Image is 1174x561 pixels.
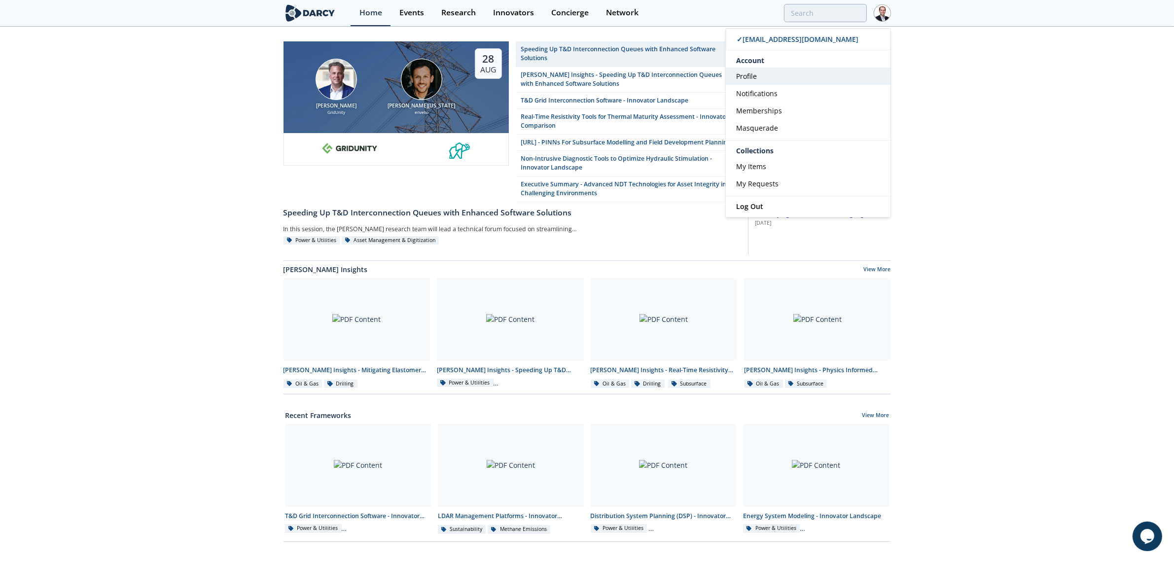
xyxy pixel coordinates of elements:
div: Distribution System Planning (DSP) - Innovator Landscape [591,512,737,521]
img: Profile [874,4,891,22]
div: Account [726,50,890,68]
a: PDF Content LDAR Management Platforms - Innovator Comparison Sustainability Methane Emissions [434,424,587,535]
a: T&D Grid Interconnection Software - Innovator Landscape [516,93,741,109]
a: ✓[EMAIL_ADDRESS][DOMAIN_NAME] [726,29,890,50]
div: GridUnity [297,109,376,116]
div: Oil & Gas [744,380,783,388]
span: My Items [736,162,766,171]
a: PDF Content [PERSON_NAME] Insights - Physics Informed Neural Networks to Accelerate Subsurface Sc... [741,278,894,389]
a: Notifications [726,85,890,102]
a: PDF Content [PERSON_NAME] Insights - Real-Time Resistivity Tools for Thermal Maturity Assessment ... [587,278,741,389]
a: View More [862,412,889,421]
span: My Requests [736,179,779,188]
a: View More [864,266,891,275]
span: Quantifying Resilience: Evaluating High-Impact, Low-Frequency (HILF) Events [755,210,875,227]
div: Collections [726,144,890,158]
div: In this session, the [PERSON_NAME] research team will lead a technical forum focused on streamlin... [284,222,615,236]
div: Power & Utilities [284,236,340,245]
div: Oil & Gas [284,380,322,388]
div: Power & Utilities [743,524,800,533]
a: PDF Content Distribution System Planning (DSP) - Innovator Landscape Power & Utilities [587,424,740,535]
a: Brian Fitzsimons [PERSON_NAME] GridUnity Luigi Montana [PERSON_NAME][US_STATE] envelio 28 Aug [284,41,509,202]
span: ✓ [EMAIL_ADDRESS][DOMAIN_NAME] [737,35,858,44]
iframe: chat widget [1133,522,1164,551]
div: Power & Utilities [591,524,647,533]
div: 28 [480,52,496,65]
a: My Requests [726,175,890,192]
div: Drilling [631,380,665,388]
div: Innovators [493,9,534,17]
div: Subsurface [785,380,827,388]
a: Masquerade [726,119,890,137]
span: Masquerade [736,123,778,133]
a: PDF Content Energy System Modeling - Innovator Landscape Power & Utilities [740,424,892,535]
img: Brian Fitzsimons [316,59,357,100]
div: [DATE] [755,219,891,227]
div: Speeding Up T&D Interconnection Queues with Enhanced Software Solutions [521,45,736,63]
div: Energy System Modeling - Innovator Landscape [743,512,889,521]
a: PDF Content T&D Grid Interconnection Software - Innovator Landscape Power & Utilities [282,424,434,535]
div: Drilling [324,380,357,388]
div: Subsurface [668,380,711,388]
span: Notifications [736,89,778,98]
div: Aug [480,65,496,75]
div: T&D Grid Interconnection Software - Innovator Landscape [285,512,431,521]
div: Events [399,9,424,17]
div: Network [606,9,639,17]
a: My Items [726,158,890,175]
a: Speeding Up T&D Interconnection Queues with Enhanced Software Solutions [284,202,741,219]
div: Methane Emissions [488,525,550,534]
div: Concierge [551,9,589,17]
div: Asset Management & Digitization [342,236,439,245]
div: envelio [383,109,461,116]
a: Profile [726,68,890,85]
img: Luigi Montana [401,59,442,100]
div: [PERSON_NAME][US_STATE] [383,102,461,110]
span: Log Out [736,202,763,211]
div: Power & Utilities [285,524,342,533]
a: [URL] - PINNs For Subsurface Modelling and Field Development Planning [516,135,741,151]
div: [PERSON_NAME] Insights - Speeding Up T&D Interconnection Queues with Enhanced Software Solutions [437,366,584,375]
div: Oil & Gas [591,380,630,388]
div: LDAR Management Platforms - Innovator Comparison [438,512,584,521]
img: 10e008b0-193f-493d-a134-a0520e334597 [322,138,377,159]
a: PDF Content [PERSON_NAME] Insights - Speeding Up T&D Interconnection Queues with Enhanced Softwar... [433,278,587,389]
div: [PERSON_NAME] Insights - Mitigating Elastomer Swelling Issue in Downhole Drilling Mud Motors [284,366,430,375]
a: PDF Content [PERSON_NAME] Insights - Mitigating Elastomer Swelling Issue in Downhole Drilling Mud... [280,278,434,389]
div: Home [359,9,382,17]
a: Log Out [726,196,890,217]
span: Profile [736,71,757,81]
a: Real-Time Resistivity Tools for Thermal Maturity Assessment - Innovator Comparison [516,109,741,135]
a: Executive Summary - Advanced NDT Technologies for Asset Integrity in Challenging Environments [516,176,741,202]
div: [PERSON_NAME] [297,102,376,110]
img: 336b6de1-6040-4323-9c13-5718d9811639 [449,138,470,159]
a: Memberships [726,102,890,119]
a: [PERSON_NAME] Insights [284,264,368,275]
a: Non-Intrusive Diagnostic Tools to Optimize Hydraulic Stimulation - Innovator Landscape [516,151,741,176]
div: [PERSON_NAME] Insights - Real-Time Resistivity Tools for Thermal Maturity Assessment in Unconvent... [591,366,738,375]
div: Power & Utilities [437,379,494,387]
div: Sustainability [438,525,486,534]
span: Memberships [736,106,782,115]
a: Quantifying Resilience: Evaluating High-Impact, Low-Frequency (HILF) Events [DATE] [755,210,891,227]
img: logo-wide.svg [284,4,337,22]
div: [PERSON_NAME] Insights - Physics Informed Neural Networks to Accelerate Subsurface Scenario Analysis [744,366,891,375]
a: Recent Frameworks [285,410,351,421]
a: [PERSON_NAME] Insights - Speeding Up T&D Interconnection Queues with Enhanced Software Solutions [516,67,741,93]
a: Speeding Up T&D Interconnection Queues with Enhanced Software Solutions [516,41,741,67]
div: Speeding Up T&D Interconnection Queues with Enhanced Software Solutions [284,207,741,219]
div: Research [441,9,476,17]
input: Advanced Search [784,4,867,22]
